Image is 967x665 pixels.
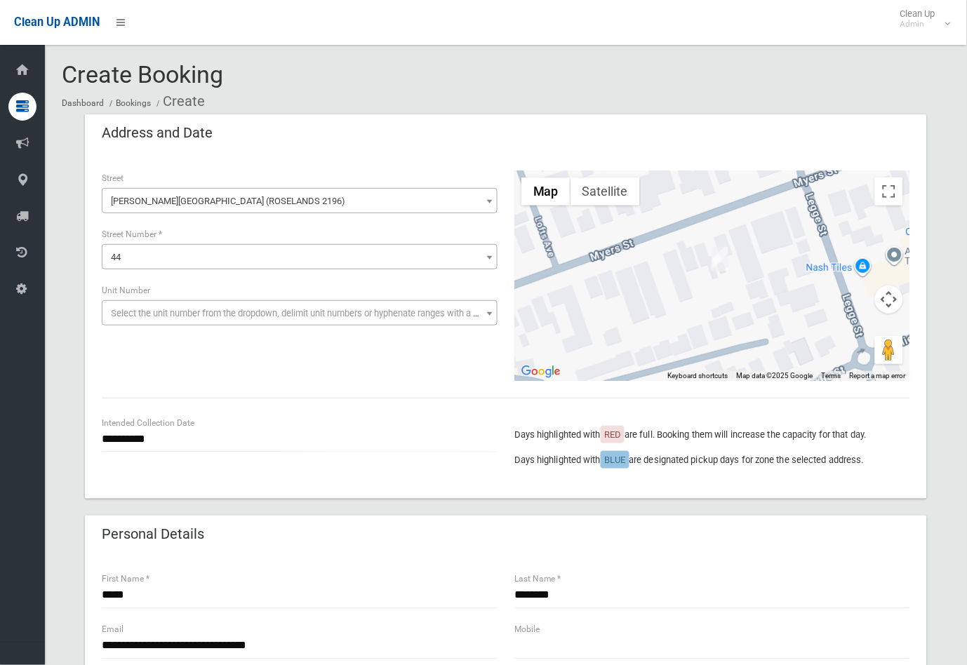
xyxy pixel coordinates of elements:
img: Google [518,363,564,381]
a: Bookings [116,98,151,108]
button: Toggle fullscreen view [875,177,903,206]
span: Myers Street (ROSELANDS 2196) [102,188,498,213]
span: Clean Up ADMIN [14,15,100,29]
p: Days highlighted with are full. Booking them will increase the capacity for that day. [514,426,910,443]
li: Create [153,88,205,114]
button: Show street map [521,177,571,206]
span: RED [604,429,621,440]
a: Report a map error [850,372,906,379]
span: Select the unit number from the dropdown, delimit unit numbers or hyphenate ranges with a comma [111,308,503,318]
button: Map camera controls [875,286,903,314]
span: Create Booking [62,60,223,88]
button: Show satellite imagery [571,177,640,206]
header: Address and Date [85,119,229,147]
span: 44 [111,252,121,262]
button: Keyboard shortcuts [668,371,728,381]
span: 44 [102,244,498,269]
span: Map data ©2025 Google [737,372,813,379]
header: Personal Details [85,520,221,548]
a: Open this area in Google Maps (opens a new window) [518,363,564,381]
a: Terms (opens in new tab) [822,372,841,379]
div: 44 Myers Street, ROSELANDS NSW 2196 [712,247,728,271]
span: 44 [105,248,494,267]
span: BLUE [604,455,625,465]
span: Clean Up [893,8,949,29]
small: Admin [900,19,935,29]
span: Myers Street (ROSELANDS 2196) [105,192,494,211]
button: Drag Pegman onto the map to open Street View [875,336,903,364]
p: Days highlighted with are designated pickup days for zone the selected address. [514,452,910,469]
a: Dashboard [62,98,104,108]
